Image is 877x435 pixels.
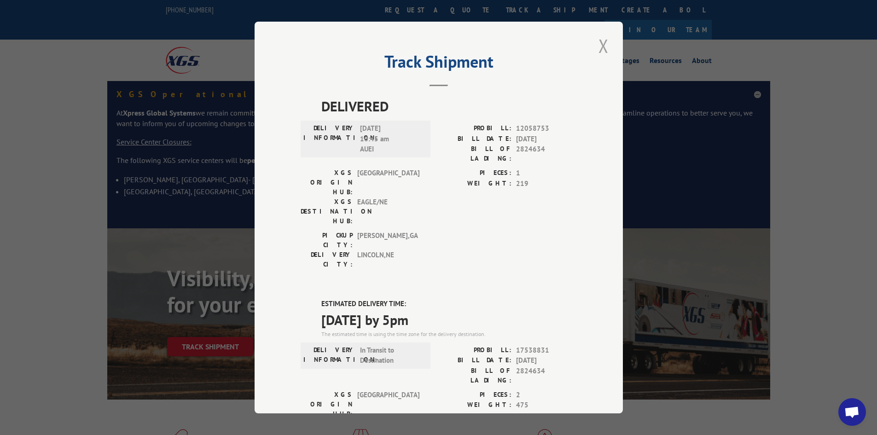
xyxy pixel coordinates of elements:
[516,144,577,163] span: 2824634
[439,390,511,400] label: PIECES:
[439,355,511,366] label: BILL DATE:
[516,355,577,366] span: [DATE]
[516,168,577,179] span: 1
[516,366,577,385] span: 2824634
[360,345,422,366] span: In Transit to Destination
[357,197,419,226] span: EAGLE/NE
[321,309,577,330] span: [DATE] by 5pm
[516,134,577,145] span: [DATE]
[303,345,355,366] label: DELIVERY INFORMATION:
[357,390,419,419] span: [GEOGRAPHIC_DATA]
[439,400,511,411] label: WEIGHT:
[838,398,866,426] a: Open chat
[516,390,577,400] span: 2
[357,168,419,197] span: [GEOGRAPHIC_DATA]
[301,231,353,250] label: PICKUP CITY:
[439,134,511,145] label: BILL DATE:
[439,345,511,356] label: PROBILL:
[301,390,353,419] label: XGS ORIGIN HUB:
[360,123,422,155] span: [DATE] 10:45 am AUEI
[357,250,419,269] span: LINCOLN , NE
[516,179,577,189] span: 219
[301,197,353,226] label: XGS DESTINATION HUB:
[321,330,577,338] div: The estimated time is using the time zone for the delivery destination.
[516,345,577,356] span: 17538831
[516,123,577,134] span: 12058753
[439,123,511,134] label: PROBILL:
[357,231,419,250] span: [PERSON_NAME] , GA
[301,250,353,269] label: DELIVERY CITY:
[301,55,577,73] h2: Track Shipment
[303,123,355,155] label: DELIVERY INFORMATION:
[321,96,577,116] span: DELIVERED
[439,366,511,385] label: BILL OF LADING:
[321,299,577,309] label: ESTIMATED DELIVERY TIME:
[516,400,577,411] span: 475
[301,168,353,197] label: XGS ORIGIN HUB:
[439,179,511,189] label: WEIGHT:
[596,33,611,58] button: Close modal
[439,168,511,179] label: PIECES:
[439,144,511,163] label: BILL OF LADING:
